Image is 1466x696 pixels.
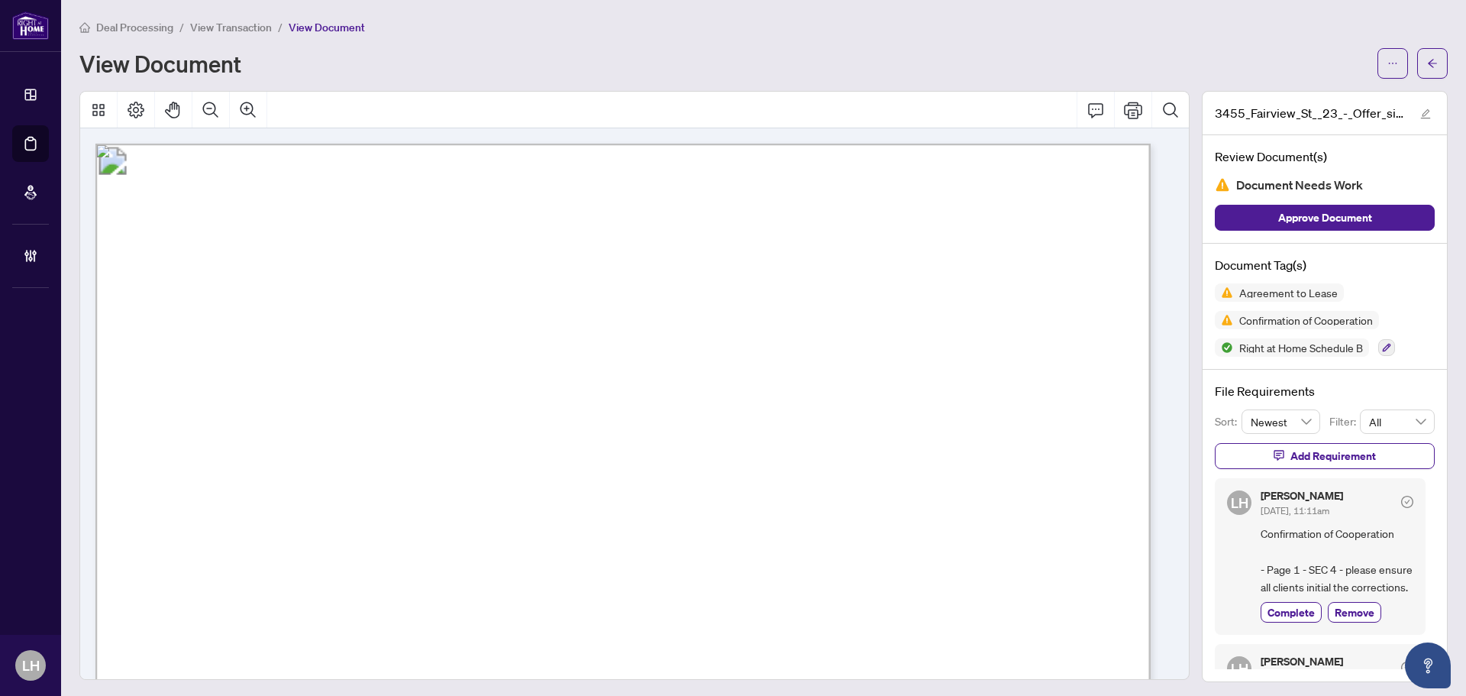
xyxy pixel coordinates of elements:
[1267,604,1315,620] span: Complete
[1215,256,1435,274] h4: Document Tag(s)
[1231,658,1248,679] span: LH
[1233,287,1344,298] span: Agreement to Lease
[1261,525,1413,597] span: Confirmation of Cooperation - Page 1 - SEC 4 - please ensure all clients initial the corrections.
[1427,58,1438,69] span: arrow-left
[1215,104,1406,122] span: 3455_Fairview_St__23_-_Offer_signback_FINAL.pdf
[1215,311,1233,329] img: Status Icon
[1405,643,1451,688] button: Open asap
[1215,443,1435,469] button: Add Requirement
[1215,205,1435,231] button: Approve Document
[1369,410,1426,433] span: All
[1231,492,1248,513] span: LH
[278,18,283,36] li: /
[1328,602,1381,623] button: Remove
[289,21,365,34] span: View Document
[1215,177,1230,193] img: Document Status
[190,21,272,34] span: View Transaction
[1215,147,1435,166] h4: Review Document(s)
[22,655,40,676] span: LH
[1233,315,1379,325] span: Confirmation of Cooperation
[1215,338,1233,357] img: Status Icon
[1261,656,1343,667] h5: [PERSON_NAME]
[1233,342,1369,353] span: Right at Home Schedule B
[1290,444,1376,468] span: Add Requirement
[1278,206,1372,230] span: Approve Document
[1261,490,1343,501] h5: [PERSON_NAME]
[1401,662,1413,674] span: check-circle
[1236,175,1363,196] span: Document Needs Work
[1251,410,1312,433] span: Newest
[1335,604,1374,620] span: Remove
[79,51,241,76] h1: View Document
[12,11,49,40] img: logo
[1215,413,1242,430] p: Sort:
[1329,413,1360,430] p: Filter:
[1215,283,1233,302] img: Status Icon
[1261,602,1322,623] button: Complete
[1387,58,1398,69] span: ellipsis
[96,21,173,34] span: Deal Processing
[1401,496,1413,508] span: check-circle
[79,22,90,33] span: home
[1215,382,1435,400] h4: File Requirements
[1420,108,1431,119] span: edit
[179,18,184,36] li: /
[1261,505,1329,516] span: [DATE], 11:11am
